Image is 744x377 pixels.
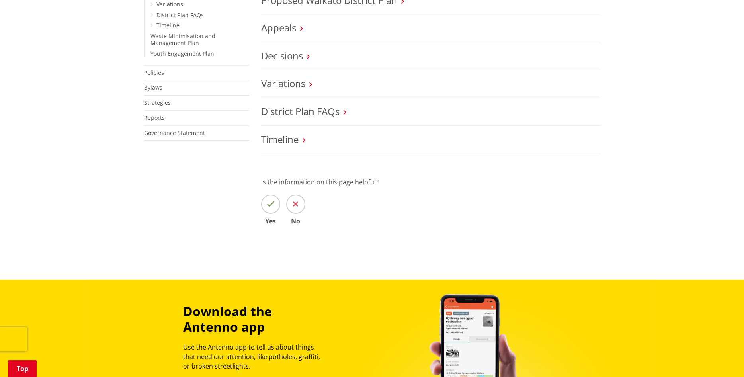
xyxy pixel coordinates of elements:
[261,49,303,62] a: Decisions
[183,304,327,334] h3: Download the Antenno app
[261,218,280,224] span: Yes
[150,50,214,57] a: Youth Engagement Plan
[183,342,327,371] p: Use the Antenno app to tell us about things that need our attention, like potholes, graffiti, or ...
[261,77,305,90] a: Variations
[707,344,736,372] iframe: Messenger Launcher
[286,218,305,224] span: No
[8,360,37,377] a: Top
[156,11,204,19] a: District Plan FAQs
[156,0,183,8] a: Variations
[261,133,299,146] a: Timeline
[144,114,165,121] a: Reports
[144,129,205,137] a: Governance Statement
[150,32,215,47] a: Waste Minimisation and Management Plan
[261,21,296,34] a: Appeals
[144,84,162,91] a: Bylaws
[156,21,180,29] a: Timeline
[261,177,600,187] p: Is the information on this page helpful?
[144,69,164,76] a: Policies
[261,105,340,118] a: District Plan FAQs
[144,99,171,106] a: Strategies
